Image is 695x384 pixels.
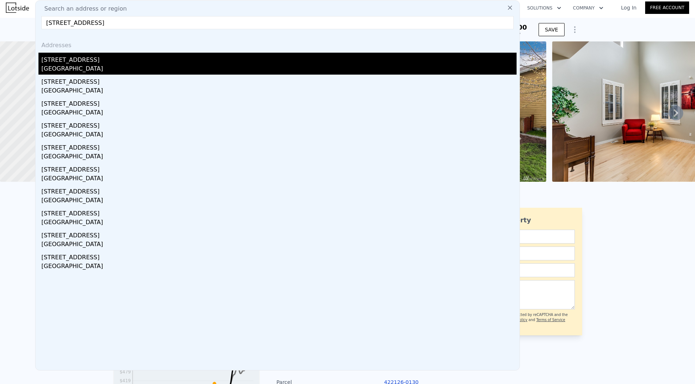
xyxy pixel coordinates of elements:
a: Log In [612,4,645,11]
button: SAVE [539,23,564,36]
span: Search an address or region [38,4,127,13]
div: [GEOGRAPHIC_DATA] [41,240,517,250]
div: This site is protected by reCAPTCHA and the Google and apply. [490,312,574,328]
div: [STREET_ADDRESS] [41,75,517,86]
div: [GEOGRAPHIC_DATA] [41,64,517,75]
a: Terms of Service [536,318,565,322]
a: Free Account [645,1,689,14]
button: Show Options [568,22,582,37]
div: [GEOGRAPHIC_DATA] [41,174,517,184]
div: [STREET_ADDRESS] [41,228,517,240]
div: [GEOGRAPHIC_DATA] [41,196,517,206]
div: [GEOGRAPHIC_DATA] [41,130,517,140]
div: [STREET_ADDRESS] [41,250,517,262]
div: [STREET_ADDRESS] [41,206,517,218]
div: [STREET_ADDRESS] [41,184,517,196]
div: [GEOGRAPHIC_DATA] [41,262,517,272]
div: [GEOGRAPHIC_DATA] [41,86,517,97]
div: [GEOGRAPHIC_DATA] [41,218,517,228]
button: Company [567,1,609,15]
img: Lotside [6,3,29,13]
tspan: $479 [119,369,131,374]
div: [STREET_ADDRESS] [41,118,517,130]
div: [STREET_ADDRESS] [41,162,517,174]
div: [STREET_ADDRESS] [41,97,517,108]
div: [GEOGRAPHIC_DATA] [41,152,517,162]
div: [GEOGRAPHIC_DATA] [41,108,517,118]
div: [STREET_ADDRESS] [41,53,517,64]
tspan: $419 [119,378,131,383]
div: [STREET_ADDRESS] [41,140,517,152]
input: Enter an address, city, region, neighborhood or zip code [41,16,514,29]
div: Addresses [38,35,517,53]
button: Solutions [521,1,567,15]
